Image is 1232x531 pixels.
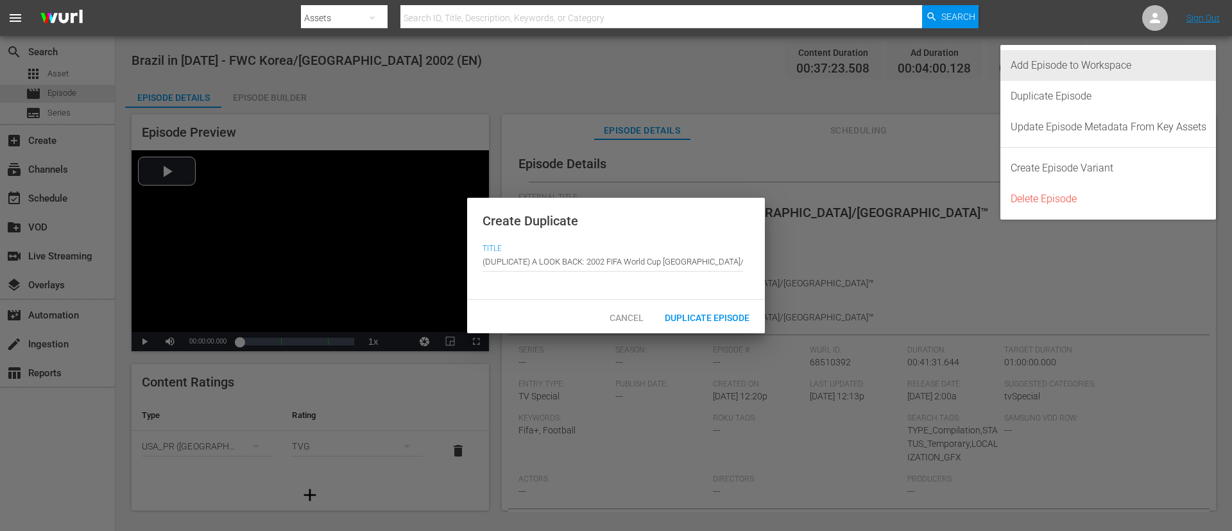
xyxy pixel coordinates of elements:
[941,5,975,28] span: Search
[598,305,654,328] button: Cancel
[31,3,92,33] img: ans4CAIJ8jUAAAAAAAAAAAAAAAAAAAAAAAAgQb4GAAAAAAAAAAAAAAAAAAAAAAAAJMjXAAAAAAAAAAAAAAAAAAAAAAAAgAT5G...
[8,10,23,26] span: menu
[654,313,760,323] span: Duplicate Episode
[1011,153,1206,184] div: Create Episode Variant
[1186,13,1220,23] a: Sign Out
[1011,81,1206,112] div: Duplicate Episode
[654,305,760,328] button: Duplicate Episode
[1011,50,1206,81] div: Add Episode to Workspace
[922,5,979,28] button: Search
[1011,112,1206,143] div: Update Episode Metadata From Key Assets
[599,313,654,323] span: Cancel
[483,244,743,254] span: Title
[1011,184,1206,214] div: Delete Episode
[483,213,578,229] span: Create Duplicate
